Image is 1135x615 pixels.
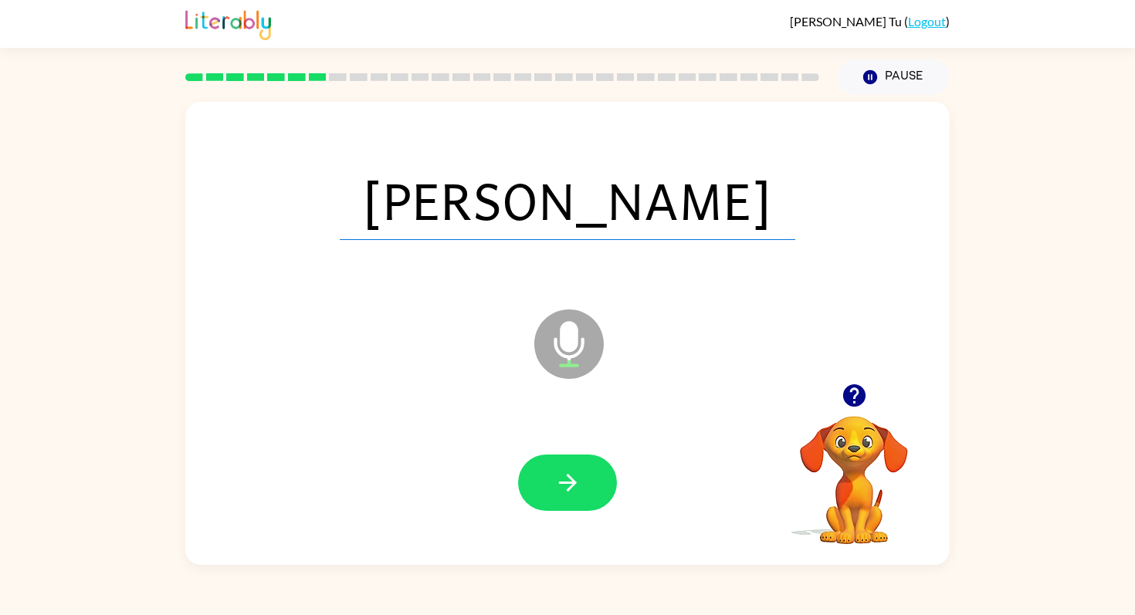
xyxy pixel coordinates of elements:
a: Logout [908,14,946,29]
img: Literably [185,6,271,40]
video: Your browser must support playing .mp4 files to use Literably. Please try using another browser. [777,392,931,546]
span: [PERSON_NAME] [340,160,795,240]
button: Pause [838,59,950,95]
span: [PERSON_NAME] Tu [790,14,904,29]
div: ( ) [790,14,950,29]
